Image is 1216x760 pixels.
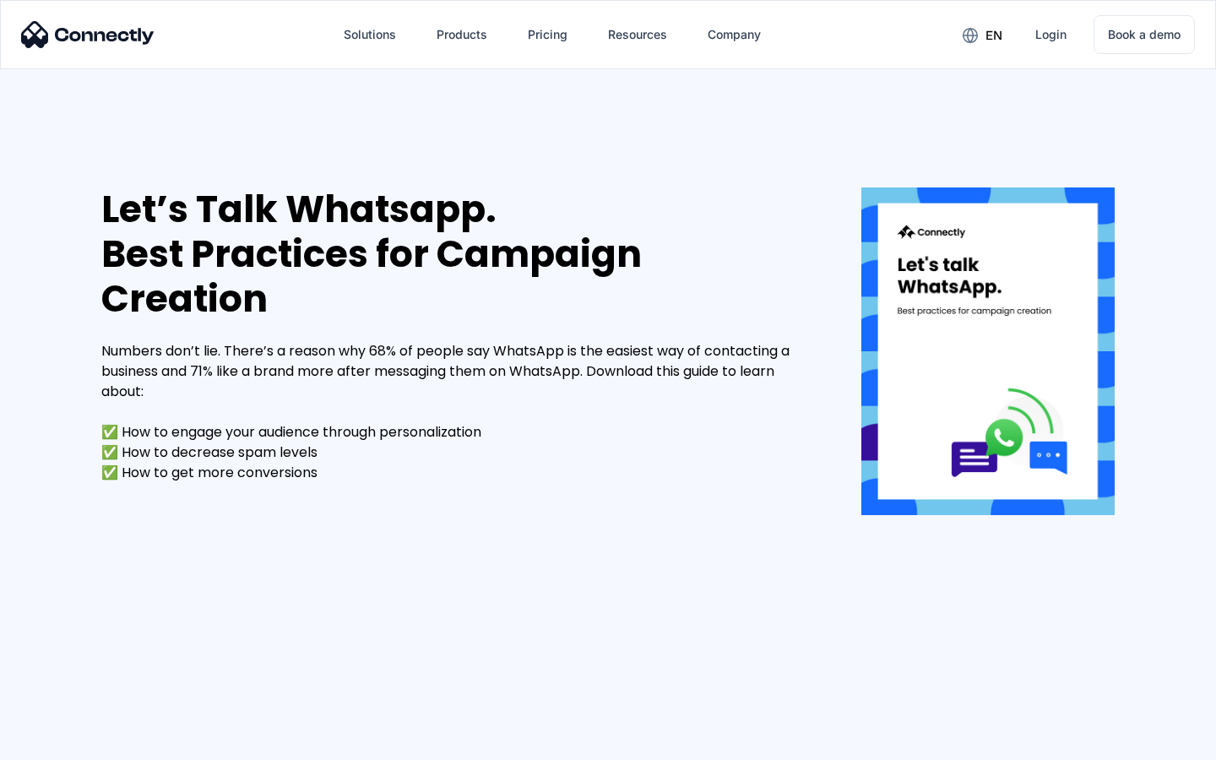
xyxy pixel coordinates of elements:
div: Let’s Talk Whatsapp. Best Practices for Campaign Creation [101,187,811,321]
div: en [949,22,1015,47]
a: Book a demo [1094,15,1195,54]
div: Solutions [344,23,396,46]
div: Products [437,23,487,46]
div: Company [694,14,774,55]
div: Resources [608,23,667,46]
img: Connectly Logo [21,21,155,48]
div: Login [1035,23,1067,46]
ul: Language list [34,730,101,754]
div: Resources [594,14,681,55]
div: Numbers don’t lie. There’s a reason why 68% of people say WhatsApp is the easiest way of contacti... [101,341,811,483]
aside: Language selected: English [17,730,101,754]
div: en [985,24,1002,47]
a: Pricing [514,14,581,55]
div: Pricing [528,23,567,46]
div: Company [708,23,761,46]
a: Login [1022,14,1080,55]
div: Products [423,14,501,55]
div: Solutions [330,14,410,55]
